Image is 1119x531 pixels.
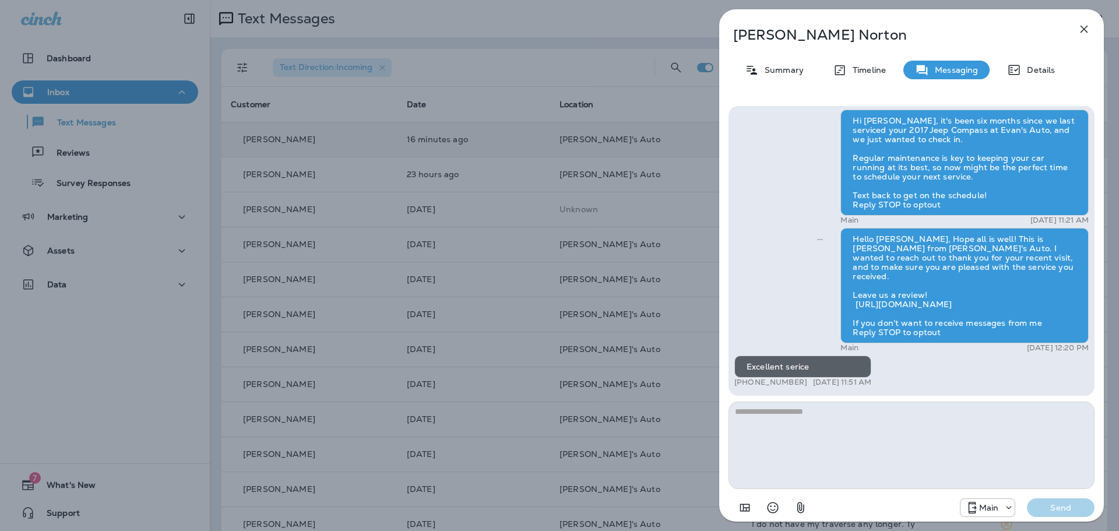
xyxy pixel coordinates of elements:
button: Select an emoji [761,496,784,519]
button: Add in a premade template [733,496,756,519]
p: [PERSON_NAME] Norton [733,27,1051,43]
p: [PHONE_NUMBER] [734,378,807,387]
p: Main [979,503,999,512]
p: [DATE] 12:20 PM [1027,343,1089,353]
p: [DATE] 11:21 AM [1030,216,1089,225]
p: Messaging [929,65,978,75]
p: Timeline [847,65,886,75]
span: Sent [817,233,823,244]
p: Details [1021,65,1055,75]
div: Hi [PERSON_NAME], it's been six months since we last serviced your 2017 Jeep Compass at Evan's Au... [840,110,1089,216]
p: [DATE] 11:51 AM [813,378,871,387]
p: Main [840,216,858,225]
div: Hello [PERSON_NAME], Hope all is well! This is [PERSON_NAME] from [PERSON_NAME]'s Auto. I wanted ... [840,228,1089,343]
div: Excellent serice [734,356,871,378]
div: +1 (941) 231-4423 [960,501,1015,515]
p: Main [840,343,858,353]
p: Summary [759,65,804,75]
